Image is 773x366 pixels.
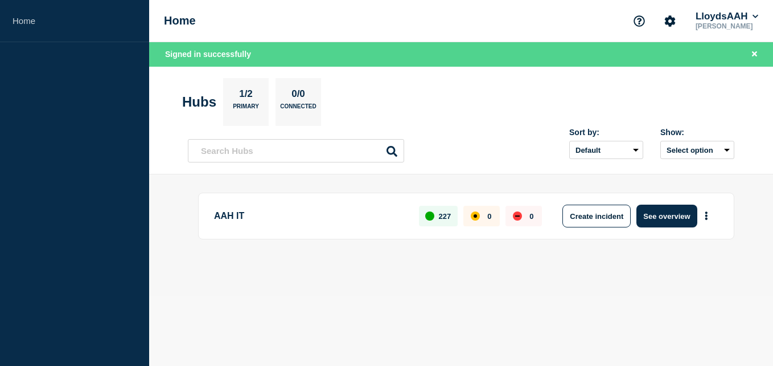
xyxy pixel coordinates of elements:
p: 1/2 [235,88,257,103]
div: affected [471,212,480,221]
span: Signed in successfully [165,50,251,59]
div: Sort by: [569,128,643,137]
p: AAH IT [214,205,406,227]
button: Account settings [658,9,682,33]
h1: Home [164,14,196,27]
button: See overview [636,205,697,227]
p: 0 [487,212,491,221]
button: Close banner [747,48,762,61]
button: LloydsAAH [693,11,760,22]
button: Create incident [562,205,631,227]
input: Search Hubs [188,139,404,162]
p: 0 [529,212,533,221]
p: 227 [439,212,451,221]
select: Sort by [569,141,643,159]
div: down [513,212,522,221]
div: up [425,212,434,221]
button: Select option [660,141,734,159]
h2: Hubs [182,94,216,110]
p: [PERSON_NAME] [693,22,760,30]
div: Show: [660,128,734,137]
p: Connected [280,103,316,115]
p: Primary [233,103,259,115]
button: More actions [699,206,714,227]
p: 0/0 [287,88,310,103]
button: Support [627,9,651,33]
